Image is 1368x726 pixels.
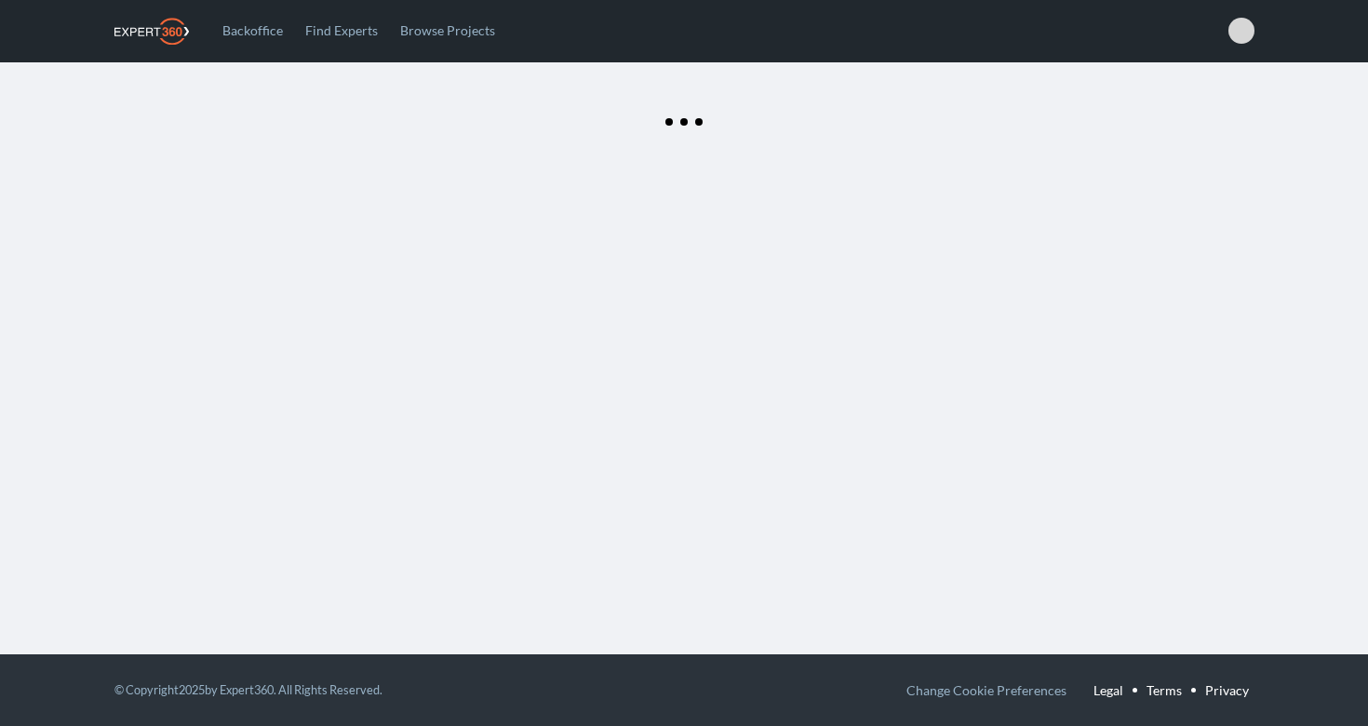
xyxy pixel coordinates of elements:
button: Change Cookie Preferences [906,678,1066,703]
a: Terms [1147,678,1182,703]
small: © Copyright 2025 by Expert360. All Rights Reserved. [114,682,382,697]
a: Legal [1093,678,1123,703]
img: Expert360 [114,18,189,45]
span: Esmeralda [1228,18,1254,44]
a: Privacy [1205,678,1249,703]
